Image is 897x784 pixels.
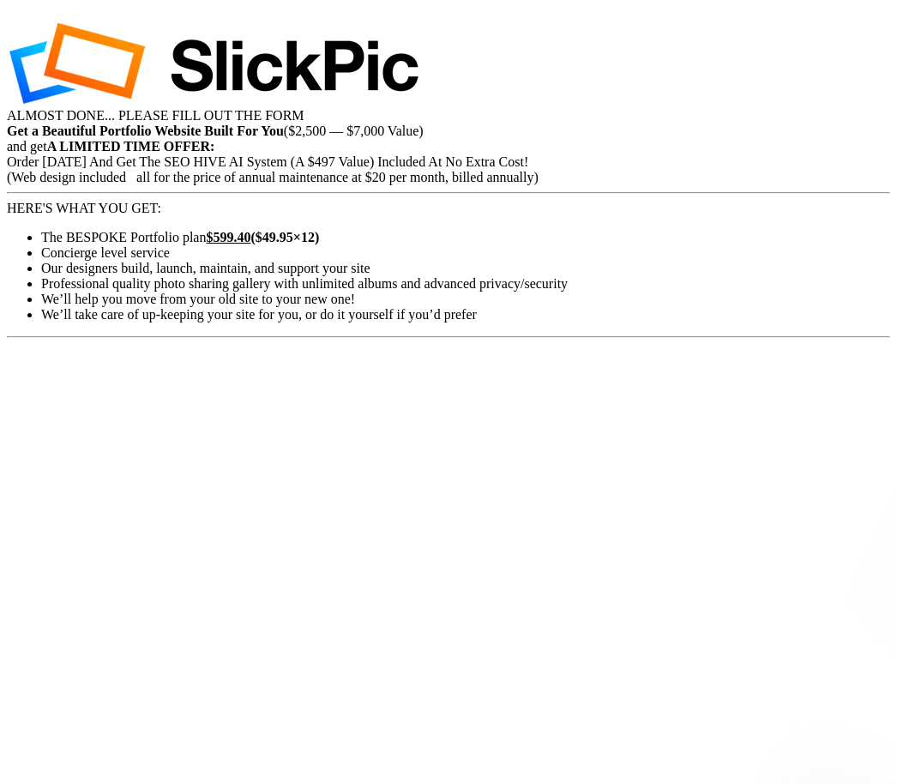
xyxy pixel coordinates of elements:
[41,245,890,261] li: Concierge level service
[7,139,47,154] span: and get
[41,230,890,245] li: The BESPOKE Portfolio plan
[250,230,319,244] span: ($49.95×12)
[7,108,890,124] div: ALMOST DONE... PLEASE FILL OUT THE FORM
[206,230,250,244] u: $599.40
[41,292,890,307] li: We’ll help you move from your old site to your new one!
[7,22,418,105] img: SlickPic
[7,124,284,138] b: Get a Beautiful Portfolio Website Built For You
[7,154,890,170] div: Order [DATE] And Get The SEO HIVE AI System (A $497 Value) Included At No Extra Cost!
[284,124,424,138] span: ($2,500 — $7,000 Value)
[7,201,890,216] div: HERE'S WHAT YOU GET:
[7,170,890,185] div: (Web design included all for the price of annual maintenance at $20 per month, billed annually)
[47,139,215,154] b: A LIMITED TIME OFFER:
[41,261,890,276] li: Our designers build, launch, maintain, and support your site
[41,307,890,323] li: We’ll take care of up-keeping your site for you, or do it yourself if you’d prefer
[41,276,890,292] li: Professional quality photo sharing gallery with unlimited albums and advanced privacy/security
